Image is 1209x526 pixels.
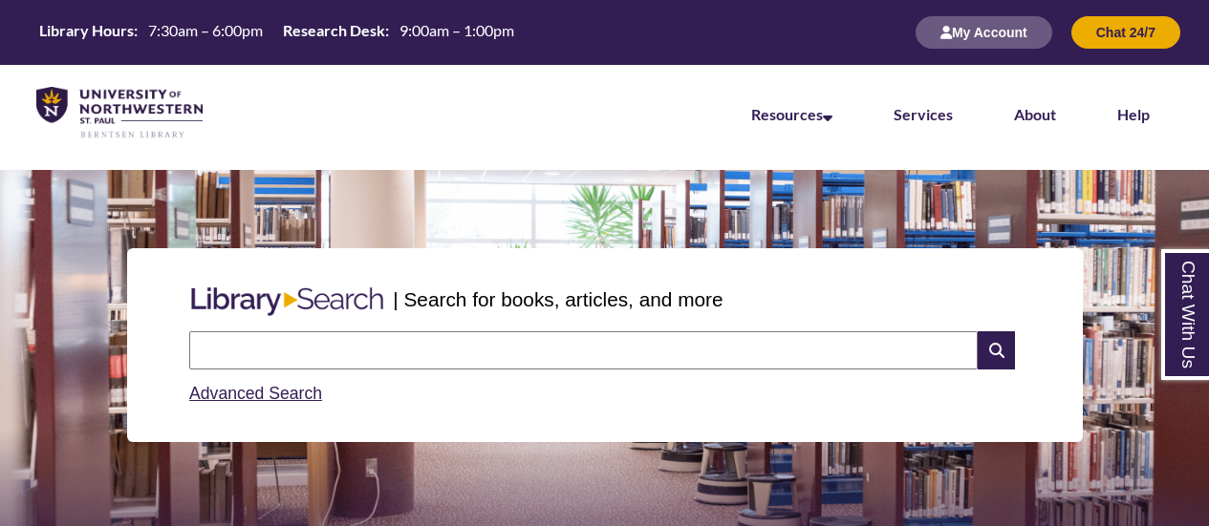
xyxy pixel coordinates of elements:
[36,87,203,139] img: UNWSP Library Logo
[1071,24,1180,40] a: Chat 24/7
[393,284,723,314] p: | Search for books, articles, and more
[399,21,514,39] span: 9:00am – 1:00pm
[32,20,140,41] th: Library Hours:
[1117,105,1150,123] a: Help
[182,280,393,324] img: Libary Search
[1014,105,1056,123] a: About
[1071,16,1180,49] button: Chat 24/7
[189,384,322,403] a: Advanced Search
[751,105,832,123] a: Resources
[916,24,1052,40] a: My Account
[32,20,522,44] table: Hours Today
[275,20,392,41] th: Research Desk:
[978,331,1014,369] i: Search
[894,105,953,123] a: Services
[148,21,263,39] span: 7:30am – 6:00pm
[916,16,1052,49] button: My Account
[32,20,522,46] a: Hours Today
